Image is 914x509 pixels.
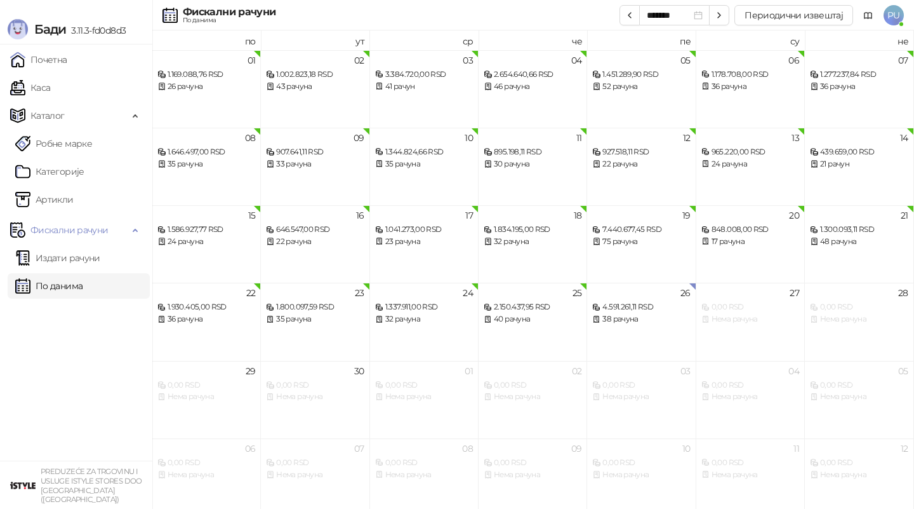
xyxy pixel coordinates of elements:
div: 01 [465,367,473,376]
td: 2025-10-01 [370,361,479,438]
div: 4.591.261,11 RSD [592,301,690,313]
div: 0,00 RSD [484,379,581,391]
div: 32 рачуна [375,313,473,325]
div: 02 [354,56,364,65]
div: 36 рачуна [701,81,799,93]
td: 2025-09-06 [696,50,805,128]
td: 2025-09-22 [152,283,261,360]
td: 2025-09-21 [805,205,913,283]
div: Нема рачуна [810,313,908,325]
div: 17 [465,211,473,220]
td: 2025-09-18 [479,205,587,283]
div: 35 рачуна [266,313,364,325]
div: 7.440.677,45 RSD [592,224,690,236]
th: пе [587,31,696,50]
div: 35 рачуна [375,158,473,170]
div: 30 [354,367,364,376]
div: Нема рачуна [592,391,690,403]
div: 09 [571,444,582,453]
th: не [805,31,913,50]
a: Почетна [10,47,67,72]
td: 2025-09-08 [152,128,261,205]
div: 0,00 RSD [266,457,364,469]
div: 04 [571,56,582,65]
div: 0,00 RSD [701,379,799,391]
div: 06 [788,56,799,65]
div: 1.300.093,11 RSD [810,224,908,236]
img: Logo [8,19,28,39]
div: 23 [355,288,364,297]
div: 40 рачуна [484,313,581,325]
div: 07 [354,444,364,453]
div: 1.337.911,00 RSD [375,301,473,313]
div: 21 [901,211,908,220]
div: Нема рачуна [375,391,473,403]
div: Нема рачуна [375,469,473,481]
div: 41 рачун [375,81,473,93]
td: 2025-09-11 [479,128,587,205]
div: Нема рачуна [157,469,255,481]
td: 2025-09-13 [696,128,805,205]
td: 2025-09-17 [370,205,479,283]
div: 0,00 RSD [810,457,908,469]
div: 30 рачуна [484,158,581,170]
a: ArtikliАртикли [15,187,74,212]
div: 19 [682,211,691,220]
div: Нема рачуна [810,391,908,403]
span: PU [884,5,904,25]
div: 24 рачуна [701,158,799,170]
div: 08 [462,444,473,453]
td: 2025-09-04 [479,50,587,128]
div: 08 [245,133,256,142]
div: 38 рачуна [592,313,690,325]
div: 03 [463,56,473,65]
div: 25 [573,288,582,297]
div: 22 рачуна [592,158,690,170]
div: 07 [898,56,908,65]
td: 2025-09-02 [261,50,369,128]
td: 2025-09-29 [152,361,261,438]
td: 2025-09-19 [587,205,696,283]
div: 36 рачуна [157,313,255,325]
td: 2025-10-05 [805,361,913,438]
div: Нема рачуна [266,391,364,403]
td: 2025-09-10 [370,128,479,205]
span: Каталог [30,103,65,128]
div: 1.834.195,00 RSD [484,224,581,236]
div: 23 рачуна [375,236,473,248]
div: 0,00 RSD [484,457,581,469]
div: 965.220,00 RSD [701,146,799,158]
td: 2025-09-07 [805,50,913,128]
div: 35 рачуна [157,158,255,170]
th: че [479,31,587,50]
div: По данима [183,17,275,24]
td: 2025-10-02 [479,361,587,438]
a: По данима [15,273,83,299]
div: 36 рачуна [810,81,908,93]
div: 26 рачуна [157,81,255,93]
div: 2.654.640,66 RSD [484,69,581,81]
div: 1.277.237,84 RSD [810,69,908,81]
div: 17 рачуна [701,236,799,248]
div: Нема рачуна [701,469,799,481]
a: Робне марке [15,131,92,156]
span: Фискални рачуни [30,217,108,243]
div: 848.008,00 RSD [701,224,799,236]
td: 2025-09-28 [805,283,913,360]
div: 895.198,11 RSD [484,146,581,158]
div: 11 [793,444,799,453]
div: 10 [465,133,473,142]
div: 46 рачуна [484,81,581,93]
div: 04 [788,367,799,376]
div: 22 рачуна [266,236,364,248]
div: 43 рачуна [266,81,364,93]
div: 1.178.708,00 RSD [701,69,799,81]
th: су [696,31,805,50]
div: Фискални рачуни [183,7,275,17]
div: 0,00 RSD [375,457,473,469]
div: 06 [245,444,256,453]
a: Издати рачуни [15,245,100,271]
div: Нема рачуна [701,313,799,325]
div: 1.800.097,59 RSD [266,301,364,313]
td: 2025-09-23 [261,283,369,360]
